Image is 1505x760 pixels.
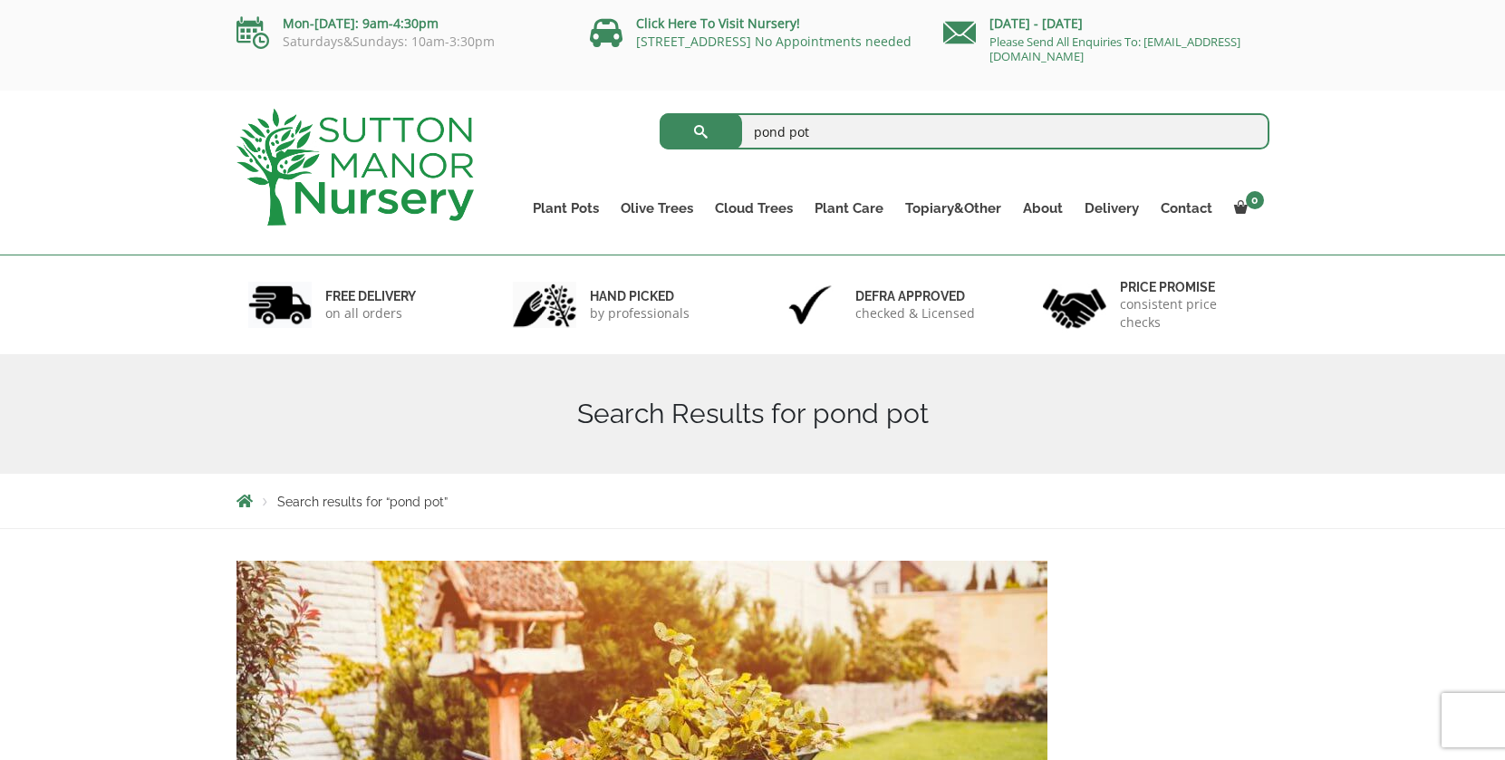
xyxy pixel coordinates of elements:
[704,196,804,221] a: Cloud Trees
[513,282,576,328] img: 2.jpg
[660,113,1269,149] input: Search...
[236,494,1269,508] nav: Breadcrumbs
[1120,279,1258,295] h6: Price promise
[1120,295,1258,332] p: consistent price checks
[1223,196,1269,221] a: 0
[236,398,1269,430] h1: Search Results for pond pot
[236,109,474,226] img: logo
[894,196,1012,221] a: Topiary&Other
[804,196,894,221] a: Plant Care
[277,495,448,509] span: Search results for “pond pot”
[989,34,1240,64] a: Please Send All Enquiries To: [EMAIL_ADDRESS][DOMAIN_NAME]
[1150,196,1223,221] a: Contact
[855,288,975,304] h6: Defra approved
[236,13,563,34] p: Mon-[DATE]: 9am-4:30pm
[248,282,312,328] img: 1.jpg
[610,196,704,221] a: Olive Trees
[1246,191,1264,209] span: 0
[636,33,912,50] a: [STREET_ADDRESS] No Appointments needed
[1043,277,1106,332] img: 4.jpg
[590,288,690,304] h6: hand picked
[1074,196,1150,221] a: Delivery
[325,288,416,304] h6: FREE DELIVERY
[236,34,563,49] p: Saturdays&Sundays: 10am-3:30pm
[855,304,975,322] p: checked & Licensed
[778,282,842,328] img: 3.jpg
[943,13,1269,34] p: [DATE] - [DATE]
[522,196,610,221] a: Plant Pots
[590,304,690,322] p: by professionals
[325,304,416,322] p: on all orders
[1012,196,1074,221] a: About
[636,14,800,32] a: Click Here To Visit Nursery!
